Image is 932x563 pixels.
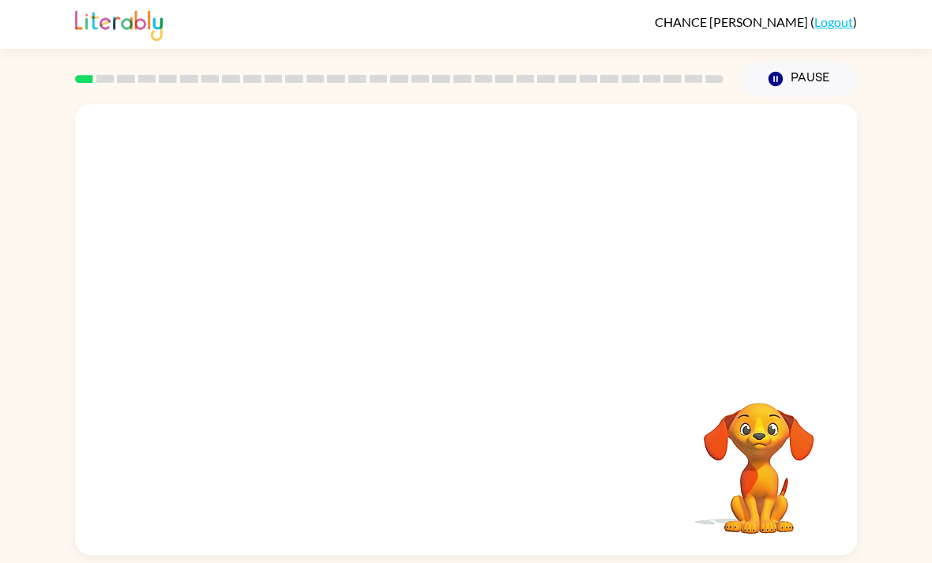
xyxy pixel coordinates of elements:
button: Pause [742,61,857,97]
span: CHANCE [PERSON_NAME] [655,14,810,29]
a: Logout [814,14,853,29]
img: Literably [75,6,163,41]
div: ( ) [655,14,857,29]
video: Your browser must support playing .mp4 files to use Literably. Please try using another browser. [680,378,838,536]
